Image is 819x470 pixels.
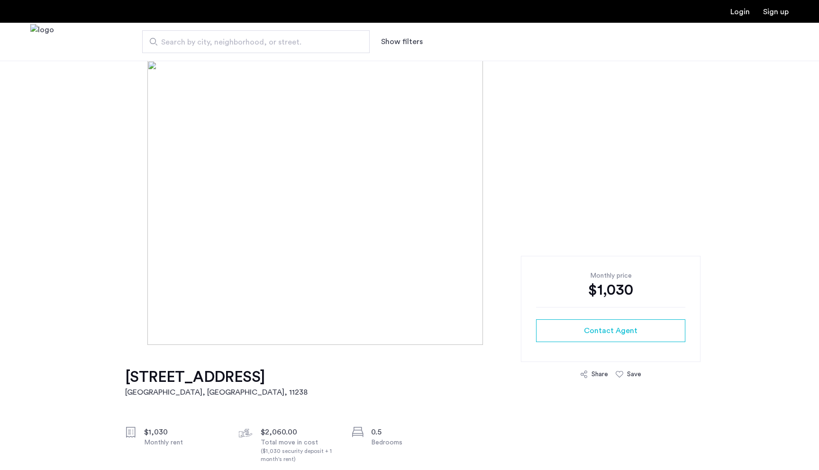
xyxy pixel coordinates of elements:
[147,61,672,345] img: [object%20Object]
[536,280,685,299] div: $1,030
[730,8,750,16] a: Login
[30,24,54,60] img: logo
[591,370,608,379] div: Share
[261,447,340,463] div: ($1,030 security deposit + 1 month's rent)
[142,30,370,53] input: Apartment Search
[371,426,451,438] div: 0.5
[125,368,308,387] h1: [STREET_ADDRESS]
[161,36,343,48] span: Search by city, neighborhood, or street.
[261,438,340,463] div: Total move in cost
[30,24,54,60] a: Cazamio Logo
[125,368,308,398] a: [STREET_ADDRESS][GEOGRAPHIC_DATA], [GEOGRAPHIC_DATA], 11238
[144,426,224,438] div: $1,030
[627,370,641,379] div: Save
[536,271,685,280] div: Monthly price
[584,325,637,336] span: Contact Agent
[261,426,340,438] div: $2,060.00
[125,387,308,398] h2: [GEOGRAPHIC_DATA], [GEOGRAPHIC_DATA] , 11238
[763,8,789,16] a: Registration
[381,36,423,47] button: Show or hide filters
[371,438,451,447] div: Bedrooms
[144,438,224,447] div: Monthly rent
[536,319,685,342] button: button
